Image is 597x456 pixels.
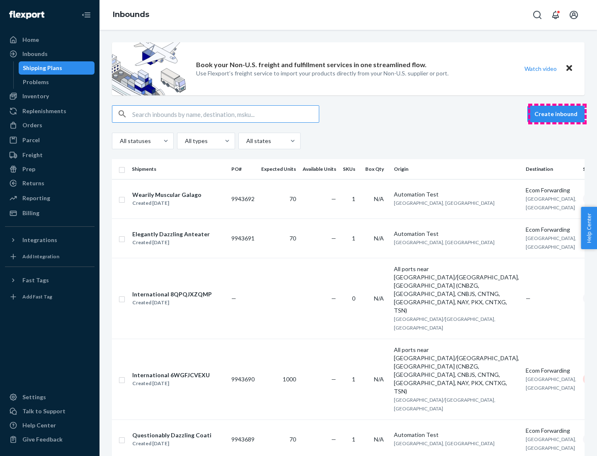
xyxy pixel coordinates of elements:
[231,295,236,302] span: —
[22,92,49,100] div: Inventory
[522,159,580,179] th: Destination
[526,295,531,302] span: —
[527,106,585,122] button: Create inbound
[394,190,519,199] div: Automation Test
[362,159,391,179] th: Box Qty
[547,7,564,23] button: Open notifications
[352,295,355,302] span: 0
[196,60,427,70] p: Book your Non-U.S. freight and fulfillment services in one streamlined flow.
[5,163,95,176] a: Prep
[394,265,519,315] div: All ports near [GEOGRAPHIC_DATA]/[GEOGRAPHIC_DATA], [GEOGRAPHIC_DATA] (CNBZG, [GEOGRAPHIC_DATA], ...
[283,376,296,383] span: 1000
[340,159,362,179] th: SKUs
[22,179,44,187] div: Returns
[526,235,576,250] span: [GEOGRAPHIC_DATA], [GEOGRAPHIC_DATA]
[5,192,95,205] a: Reporting
[5,206,95,220] a: Billing
[5,47,95,61] a: Inbounds
[519,63,562,75] button: Watch video
[394,316,495,331] span: [GEOGRAPHIC_DATA]/[GEOGRAPHIC_DATA], [GEOGRAPHIC_DATA]
[132,238,210,247] div: Created [DATE]
[22,121,42,129] div: Orders
[352,376,355,383] span: 1
[196,69,449,78] p: Use Flexport’s freight service to import your products directly from your Non-U.S. supplier or port.
[228,218,258,258] td: 9943691
[394,440,495,446] span: [GEOGRAPHIC_DATA], [GEOGRAPHIC_DATA]
[394,239,495,245] span: [GEOGRAPHIC_DATA], [GEOGRAPHIC_DATA]
[374,295,384,302] span: N/A
[331,436,336,443] span: —
[374,436,384,443] span: N/A
[132,379,210,388] div: Created [DATE]
[581,207,597,249] button: Help Center
[5,290,95,303] a: Add Fast Tag
[352,235,355,242] span: 1
[289,235,296,242] span: 70
[394,200,495,206] span: [GEOGRAPHIC_DATA], [GEOGRAPHIC_DATA]
[5,250,95,263] a: Add Integration
[22,194,50,202] div: Reporting
[5,33,95,46] a: Home
[258,159,299,179] th: Expected Units
[228,179,258,218] td: 9943692
[22,407,66,415] div: Talk to Support
[331,195,336,202] span: —
[526,366,576,375] div: Ecom Forwarding
[526,376,576,391] span: [GEOGRAPHIC_DATA], [GEOGRAPHIC_DATA]
[374,235,384,242] span: N/A
[22,276,49,284] div: Fast Tags
[22,253,59,260] div: Add Integration
[132,290,212,298] div: International 8QPQJXZQMP
[106,3,156,27] ol: breadcrumbs
[564,63,575,75] button: Close
[22,36,39,44] div: Home
[22,236,57,244] div: Integrations
[5,119,95,132] a: Orders
[22,165,35,173] div: Prep
[394,397,495,412] span: [GEOGRAPHIC_DATA]/[GEOGRAPHIC_DATA], [GEOGRAPHIC_DATA]
[19,75,95,89] a: Problems
[352,195,355,202] span: 1
[374,376,384,383] span: N/A
[22,107,66,115] div: Replenishments
[5,104,95,118] a: Replenishments
[228,159,258,179] th: PO#
[5,419,95,432] a: Help Center
[565,7,582,23] button: Open account menu
[22,50,48,58] div: Inbounds
[331,235,336,242] span: —
[5,233,95,247] button: Integrations
[19,61,95,75] a: Shipping Plans
[245,137,246,145] input: All states
[394,346,519,395] div: All ports near [GEOGRAPHIC_DATA]/[GEOGRAPHIC_DATA], [GEOGRAPHIC_DATA] (CNBZG, [GEOGRAPHIC_DATA], ...
[5,148,95,162] a: Freight
[299,159,340,179] th: Available Units
[526,196,576,211] span: [GEOGRAPHIC_DATA], [GEOGRAPHIC_DATA]
[184,137,185,145] input: All types
[289,195,296,202] span: 70
[331,376,336,383] span: —
[352,436,355,443] span: 1
[5,90,95,103] a: Inventory
[132,298,212,307] div: Created [DATE]
[22,435,63,444] div: Give Feedback
[78,7,95,23] button: Close Navigation
[5,405,95,418] a: Talk to Support
[119,137,120,145] input: All statuses
[23,64,62,72] div: Shipping Plans
[132,230,210,238] div: Elegantly Dazzling Anteater
[391,159,522,179] th: Origin
[526,186,576,194] div: Ecom Forwarding
[228,339,258,420] td: 9943690
[526,427,576,435] div: Ecom Forwarding
[132,439,211,448] div: Created [DATE]
[22,209,39,217] div: Billing
[132,431,211,439] div: Questionably Dazzling Coati
[22,421,56,429] div: Help Center
[22,293,52,300] div: Add Fast Tag
[132,191,201,199] div: Wearily Muscular Galago
[394,431,519,439] div: Automation Test
[22,136,40,144] div: Parcel
[5,391,95,404] a: Settings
